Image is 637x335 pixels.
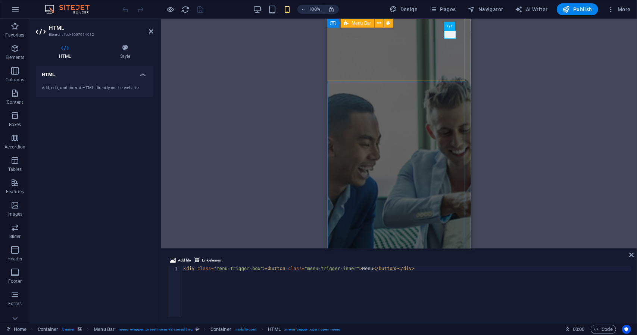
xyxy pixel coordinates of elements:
[328,6,335,13] i: On resize automatically adjust zoom level to fit chosen device.
[284,325,341,334] span: . menu-trigger .open .open-menu
[9,122,21,128] p: Boxes
[38,325,341,334] nav: breadcrumb
[178,256,191,265] span: Add file
[8,301,22,307] p: Forms
[622,325,631,334] button: Usercentrics
[578,326,579,332] span: :
[6,325,26,334] a: Click to cancel selection. Double-click to open Pages
[297,5,324,14] button: 100%
[36,44,97,60] h4: HTML
[465,3,506,15] button: Navigator
[6,77,24,83] p: Columns
[78,327,82,331] i: This element contains a background
[36,66,153,79] h4: HTML
[430,6,456,13] span: Pages
[387,3,421,15] div: Design (Ctrl+Alt+Y)
[6,54,25,60] p: Elements
[9,234,21,239] p: Slider
[268,325,281,334] span: Click to select. Double-click to edit
[607,6,631,13] span: More
[573,325,584,334] span: 00 00
[118,325,193,334] span: . menu-wrapper .preset-menu-v2-consulting
[468,6,503,13] span: Navigator
[6,189,24,195] p: Features
[181,5,190,14] i: Reload page
[193,256,224,265] button: Link element
[97,44,153,60] h4: Style
[5,32,24,38] p: Favorites
[7,256,22,262] p: Header
[427,3,459,15] button: Pages
[210,325,231,334] span: Click to select. Double-click to edit
[49,31,138,38] h3: Element #ed-1007014912
[387,3,421,15] button: Design
[7,211,23,217] p: Images
[168,266,182,271] div: 1
[594,325,613,334] span: Code
[8,278,22,284] p: Footer
[557,3,598,15] button: Publish
[563,6,592,13] span: Publish
[4,144,25,150] p: Accordion
[309,5,321,14] h6: 100%
[43,5,99,14] img: Editor Logo
[61,325,75,334] span: . banner
[42,85,147,91] div: Add, edit, and format HTML directly on the website.
[196,327,199,331] i: This element is a customizable preset
[604,3,634,15] button: More
[234,325,256,334] span: . mobile-cont
[7,99,23,105] p: Content
[94,325,115,334] span: Click to select. Double-click to edit
[181,5,190,14] button: reload
[169,256,192,265] button: Add file
[512,3,551,15] button: AI Writer
[49,25,153,31] h2: HTML
[8,166,22,172] p: Tables
[352,21,371,25] span: Menu Bar
[202,256,222,265] span: Link element
[591,325,616,334] button: Code
[515,6,548,13] span: AI Writer
[390,6,418,13] span: Design
[565,325,585,334] h6: Session time
[38,325,59,334] span: Click to select. Double-click to edit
